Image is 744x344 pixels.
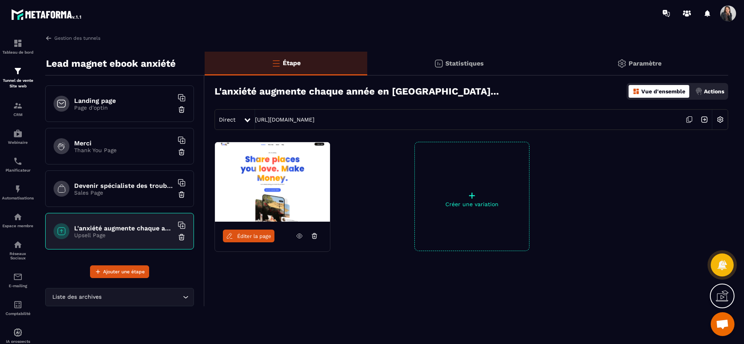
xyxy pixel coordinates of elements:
[283,59,301,67] p: Étape
[13,66,23,76] img: formation
[2,78,34,89] p: Tunnel de vente Site web
[2,168,34,172] p: Planificateur
[415,190,529,201] p: +
[13,129,23,138] img: automations
[178,191,186,199] img: trash
[2,311,34,316] p: Comptabilité
[2,50,34,54] p: Tableau de bord
[2,95,34,123] a: formationformationCRM
[704,88,724,95] p: Actions
[434,59,443,68] img: stats.20deebd0.svg
[74,189,173,196] p: Sales Page
[103,293,181,301] input: Search for option
[13,101,23,110] img: formation
[2,140,34,145] p: Webinaire
[255,116,314,123] a: [URL][DOMAIN_NAME]
[223,230,274,242] a: Éditer la page
[2,224,34,228] p: Espace membre
[215,142,330,222] img: image
[215,86,499,97] h3: L'anxiété augmente chaque année en [GEOGRAPHIC_DATA]...
[2,339,34,344] p: IA prospects
[178,106,186,114] img: trash
[2,112,34,117] p: CRM
[445,60,484,67] p: Statistiques
[90,265,149,278] button: Ajouter une étape
[2,206,34,234] a: automationsautomationsEspace membre
[633,88,640,95] img: dashboard-orange.40269519.svg
[74,147,173,153] p: Thank You Page
[415,201,529,207] p: Créer une variation
[74,104,173,111] p: Page d'optin
[641,88,685,95] p: Vue d'ensemble
[697,112,712,127] img: arrow-next.bcc2205e.svg
[2,123,34,151] a: automationsautomationsWebinaire
[13,39,23,48] img: formation
[713,112,728,127] img: setting-w.858f3a88.svg
[74,224,173,232] h6: L'anxiété augmente chaque année en [GEOGRAPHIC_DATA]...
[2,196,34,200] p: Automatisations
[74,97,173,104] h6: Landing page
[13,240,23,249] img: social-network
[178,233,186,241] img: trash
[13,184,23,194] img: automations
[2,60,34,95] a: formationformationTunnel de vente Site web
[2,178,34,206] a: automationsautomationsAutomatisations
[45,35,100,42] a: Gestion des tunnels
[103,268,145,276] span: Ajouter une étape
[219,116,236,123] span: Direct
[74,139,173,147] h6: Merci
[74,232,173,238] p: Upsell Page
[2,251,34,260] p: Réseaux Sociaux
[2,294,34,322] a: accountantaccountantComptabilité
[13,272,23,282] img: email
[2,284,34,288] p: E-mailing
[13,212,23,222] img: automations
[695,88,702,95] img: actions.d6e523a2.png
[237,233,271,239] span: Éditer la page
[13,300,23,309] img: accountant
[13,157,23,166] img: scheduler
[2,33,34,60] a: formationformationTableau de bord
[2,266,34,294] a: emailemailE-mailing
[74,182,173,189] h6: Devenir spécialiste des troubles anxieux
[617,59,627,68] img: setting-gr.5f69749f.svg
[629,60,662,67] p: Paramètre
[711,312,734,336] div: Ouvrir le chat
[271,58,281,68] img: bars-o.4a397970.svg
[11,7,82,21] img: logo
[46,56,176,72] p: Lead magnet ebook anxiété
[45,35,52,42] img: arrow
[13,328,23,337] img: automations
[45,288,194,306] div: Search for option
[50,293,103,301] span: Liste des archives
[178,148,186,156] img: trash
[2,151,34,178] a: schedulerschedulerPlanificateur
[2,234,34,266] a: social-networksocial-networkRéseaux Sociaux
